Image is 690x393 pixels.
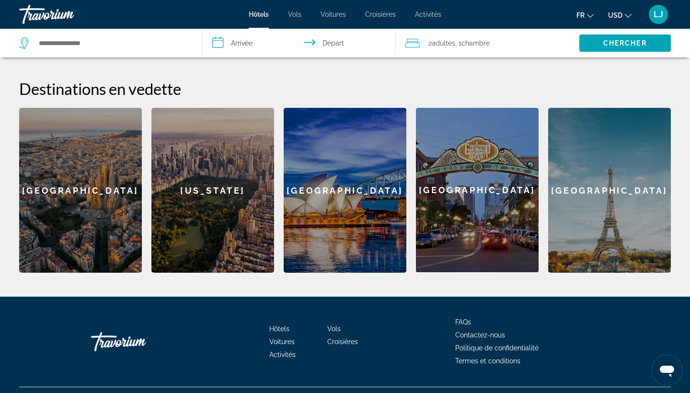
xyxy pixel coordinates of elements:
[455,344,539,352] a: Politique de confidentialité
[548,108,671,273] a: Paris[GEOGRAPHIC_DATA]
[249,11,269,18] a: Hôtels
[416,108,539,273] a: San Diego[GEOGRAPHIC_DATA]
[603,39,647,47] span: Chercher
[432,39,455,47] span: Adultes
[321,11,346,18] a: Voitures
[608,8,632,22] button: Change currency
[269,338,295,346] a: Voitures
[151,108,274,273] a: New York[US_STATE]
[455,36,490,50] span: , 1
[461,39,490,47] span: Chambre
[415,11,441,18] a: Activités
[284,108,406,273] a: Sydney[GEOGRAPHIC_DATA]
[269,325,289,333] a: Hôtels
[548,108,671,273] div: [GEOGRAPHIC_DATA]
[455,331,505,339] a: Contactez-nous
[654,10,663,19] span: LJ
[327,338,358,346] a: Croisières
[288,11,301,18] a: Vols
[646,4,671,24] button: User Menu
[151,108,274,273] div: [US_STATE]
[576,12,585,19] span: fr
[652,355,682,385] iframe: Bouton de lancement de la fenêtre de messagerie
[91,327,187,356] a: Go Home
[365,11,396,18] a: Croisières
[203,29,396,58] button: Select check in and out date
[455,357,520,365] a: Termes et conditions
[455,318,471,326] a: FAQs
[396,29,579,58] button: Travelers: 2 adults, 0 children
[19,108,142,273] div: [GEOGRAPHIC_DATA]
[327,325,341,333] a: Vols
[428,36,455,50] span: 2
[579,35,671,52] button: Search
[269,351,296,358] a: Activités
[416,108,539,272] div: [GEOGRAPHIC_DATA]
[608,12,622,19] span: USD
[19,2,115,27] a: Travorium
[576,8,594,22] button: Change language
[19,108,142,273] a: Barcelona[GEOGRAPHIC_DATA]
[38,36,188,50] input: Search hotel destination
[19,79,671,98] h2: Destinations en vedette
[284,108,406,273] div: [GEOGRAPHIC_DATA]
